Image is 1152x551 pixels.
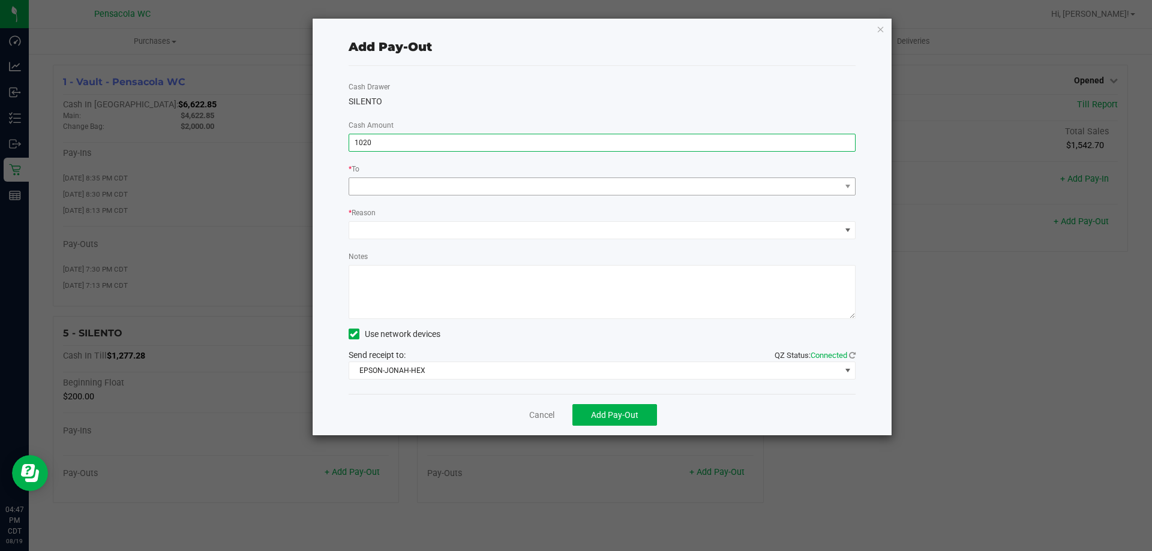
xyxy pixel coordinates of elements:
div: Add Pay-Out [349,38,432,56]
label: Cash Drawer [349,82,390,92]
label: Reason [349,207,376,218]
label: Notes [349,251,368,262]
span: Send receipt to: [349,350,406,360]
button: Add Pay-Out [572,404,657,426]
label: To [349,164,359,174]
a: Cancel [529,409,554,421]
iframe: Resource center [12,455,48,491]
div: SILENTO [349,95,856,108]
span: Connected [811,351,847,360]
label: Use network devices [349,328,440,341]
span: EPSON-JONAH-HEX [349,362,841,379]
span: Add Pay-Out [591,410,638,420]
span: Cash Amount [349,121,394,130]
span: QZ Status: [775,351,856,360]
